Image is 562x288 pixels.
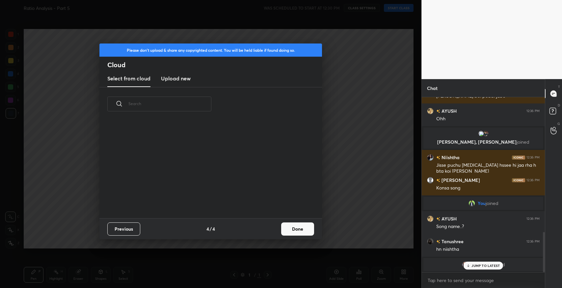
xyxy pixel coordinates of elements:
[440,177,480,184] h6: [PERSON_NAME]
[427,139,539,145] p: [PERSON_NAME], [PERSON_NAME]
[482,130,489,137] img: a00a358157fa4028a0a58a8c7fa0c17e.jpg
[517,139,529,145] span: joined
[427,216,434,222] img: 7cfc2a8212da4a0a893e238ab5599d7a.jpg
[210,225,212,232] h4: /
[422,79,443,97] p: Chat
[427,177,434,184] img: default.png
[436,179,440,182] img: no-rating-badge.077c3623.svg
[440,154,460,161] h6: Niishtha
[468,200,475,207] img: fcc3dd17a7d24364a6f5f049f7d33ac3.jpg
[440,215,457,222] h6: AYUSH
[526,240,540,244] div: 12:36 PM
[558,84,560,89] p: T
[478,130,484,137] img: 3
[478,201,486,206] span: You
[99,43,322,57] div: Please don't upload & share any copyrighted content. You will be held liable if found doing so.
[526,109,540,113] div: 12:36 PM
[161,74,191,82] h3: Upload new
[427,154,434,161] img: ad272033536c48d4b16281c08923f8af.jpg
[206,225,209,232] h4: 4
[526,178,540,182] div: 12:36 PM
[440,107,457,114] h6: AYUSH
[436,223,540,230] div: Song name..?
[212,225,215,232] h4: 4
[558,103,560,108] p: D
[281,222,314,236] button: Done
[486,201,498,206] span: joined
[471,264,500,268] p: JUMP TO LATEST
[427,238,434,245] img: d5e60321c15a449f904b58f3343f34be.jpg
[436,240,440,244] img: no-rating-badge.077c3623.svg
[436,162,540,175] div: Jisse puchu [MEDICAL_DATA] hssee hi jaa rha h bta koi [PERSON_NAME]
[107,61,322,69] h2: Cloud
[512,178,525,182] img: iconic-dark.1390631f.png
[99,119,314,218] div: grid
[436,246,540,253] div: hn niishtha
[107,74,150,82] h3: Select from cloud
[512,156,525,159] img: iconic-dark.1390631f.png
[436,217,440,221] img: no-rating-badge.077c3623.svg
[436,116,540,122] div: Ohh
[436,185,540,191] div: Konsa song
[440,238,464,245] h6: Tanushree
[436,156,440,159] img: no-rating-badge.077c3623.svg
[107,222,140,236] button: Previous
[462,261,468,268] img: 3
[422,97,545,272] div: grid
[526,217,540,221] div: 12:36 PM
[427,108,434,114] img: 7cfc2a8212da4a0a893e238ab5599d7a.jpg
[128,90,211,118] input: Search
[557,121,560,126] p: G
[436,109,440,113] img: no-rating-badge.077c3623.svg
[526,156,540,159] div: 12:36 PM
